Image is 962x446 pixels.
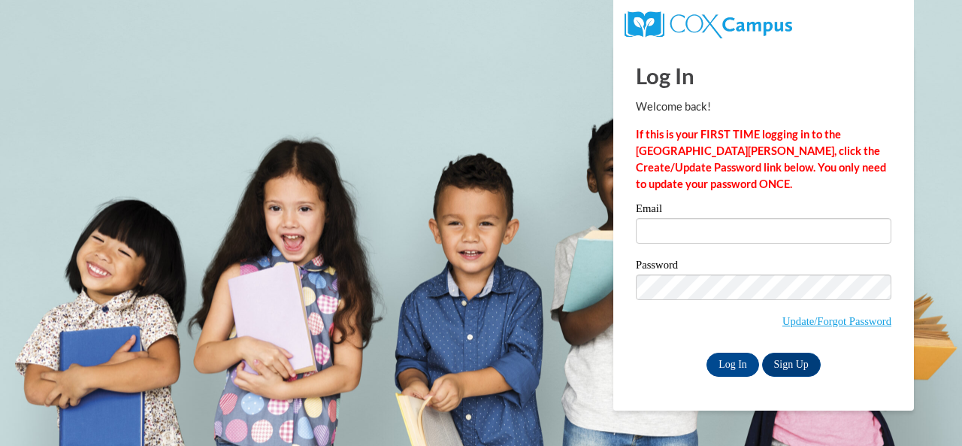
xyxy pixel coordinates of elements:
p: Welcome back! [636,99,891,115]
img: COX Campus [625,11,792,38]
label: Password [636,259,891,275]
a: Sign Up [762,353,821,377]
a: Update/Forgot Password [782,315,891,327]
label: Email [636,203,891,218]
input: Log In [706,353,759,377]
strong: If this is your FIRST TIME logging in to the [GEOGRAPHIC_DATA][PERSON_NAME], click the Create/Upd... [636,128,886,190]
a: COX Campus [625,17,792,30]
h1: Log In [636,60,891,91]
